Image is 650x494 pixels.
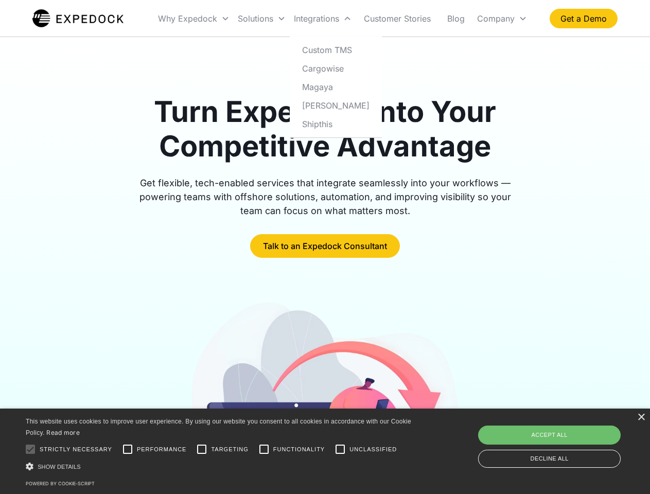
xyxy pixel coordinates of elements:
[294,78,378,96] a: Magaya
[349,445,397,454] span: Unclassified
[40,445,112,454] span: Strictly necessary
[32,8,124,29] img: Expedock Logo
[294,41,378,59] a: Custom TMS
[32,8,124,29] a: home
[26,481,95,486] a: Powered by cookie-script
[294,59,378,78] a: Cargowise
[294,115,378,133] a: Shipthis
[290,1,356,36] div: Integrations
[294,96,378,115] a: [PERSON_NAME]
[550,9,618,28] a: Get a Demo
[273,445,325,454] span: Functionality
[294,13,339,24] div: Integrations
[479,383,650,494] iframe: Chat Widget
[211,445,248,454] span: Targeting
[234,1,290,36] div: Solutions
[290,37,382,138] nav: Integrations
[158,13,217,24] div: Why Expedock
[238,13,273,24] div: Solutions
[356,1,439,36] a: Customer Stories
[137,445,187,454] span: Performance
[154,1,234,36] div: Why Expedock
[38,464,81,470] span: Show details
[439,1,473,36] a: Blog
[26,418,411,437] span: This website uses cookies to improve user experience. By using our website you consent to all coo...
[26,461,415,472] div: Show details
[46,429,80,436] a: Read more
[477,13,515,24] div: Company
[473,1,531,36] div: Company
